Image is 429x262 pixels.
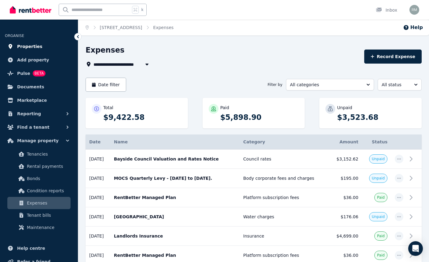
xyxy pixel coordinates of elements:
[17,70,30,77] span: Pulse
[114,214,236,220] p: [GEOGRAPHIC_DATA]
[7,209,71,221] a: Tenant bills
[17,56,49,64] span: Add property
[5,135,73,147] button: Manage property
[7,197,71,209] a: Expenses
[114,252,236,258] p: RentBetter Managed Plan
[377,253,385,258] span: Paid
[17,110,41,117] span: Reporting
[33,70,46,76] span: BETA
[86,207,110,227] td: [DATE]
[329,188,362,207] td: $36.00
[268,82,282,87] span: Filter by
[5,67,73,79] a: PulseBETA
[86,188,110,207] td: [DATE]
[17,83,44,90] span: Documents
[220,113,299,122] p: $5,898.90
[5,94,73,106] a: Marketplace
[240,207,329,227] td: Water charges
[7,160,71,172] a: Rental payments
[329,227,362,246] td: $4,699.00
[103,113,182,122] p: $9,422.58
[5,54,73,66] a: Add property
[86,135,110,149] th: Date
[377,234,385,238] span: Paid
[240,188,329,207] td: Platform subscription fees
[114,156,236,162] p: Bayside Council Valuation and Rates Notice
[372,214,385,219] span: Unpaid
[220,105,229,111] p: Paid
[27,199,68,207] span: Expenses
[86,149,110,169] td: [DATE]
[364,50,422,64] button: Record Expense
[329,135,362,149] th: Amount
[103,105,113,111] p: Total
[7,221,71,234] a: Maintenance
[17,97,47,104] span: Marketplace
[17,124,50,131] span: Find a tenant
[378,79,422,90] button: All status
[329,149,362,169] td: $3,152.62
[7,185,71,197] a: Condition reports
[5,40,73,53] a: Properties
[27,150,68,158] span: Tenancies
[286,79,374,90] button: All categories
[5,81,73,93] a: Documents
[377,195,385,200] span: Paid
[86,45,124,55] h1: Expenses
[78,20,181,35] nav: Breadcrumb
[382,82,409,88] span: All status
[240,149,329,169] td: Council rates
[240,135,329,149] th: Category
[290,82,361,88] span: All categories
[372,157,385,161] span: Unpaid
[17,245,45,252] span: Help centre
[153,25,174,30] a: Expenses
[5,108,73,120] button: Reporting
[7,148,71,160] a: Tenancies
[329,169,362,188] td: $195.00
[7,172,71,185] a: Bonds
[329,207,362,227] td: $176.06
[100,25,142,30] a: [STREET_ADDRESS]
[5,121,73,133] button: Find a tenant
[5,34,24,38] span: ORGANISE
[10,5,51,14] img: RentBetter
[114,175,236,181] p: MOCS Quarterly Levy - [DATE] to [DATE].
[409,5,419,15] img: Ross Metherell
[362,135,391,149] th: Status
[408,241,423,256] div: Open Intercom Messenger
[403,24,423,31] button: Help
[337,113,416,122] p: $3,523.68
[110,135,240,149] th: Name
[17,43,42,50] span: Properties
[27,224,68,231] span: Maintenance
[86,78,126,92] button: Date filter
[240,169,329,188] td: Body corporate fees and charges
[376,7,397,13] div: Inbox
[27,175,68,182] span: Bonds
[114,233,236,239] p: Landlords Insurance
[141,7,143,12] span: k
[86,227,110,246] td: [DATE]
[372,176,385,181] span: Unpaid
[5,242,73,254] a: Help centre
[27,187,68,194] span: Condition reports
[240,227,329,246] td: Insurance
[86,169,110,188] td: [DATE]
[17,137,59,144] span: Manage property
[337,105,352,111] p: Unpaid
[114,194,236,201] p: RentBetter Managed Plan
[27,163,68,170] span: Rental payments
[27,212,68,219] span: Tenant bills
